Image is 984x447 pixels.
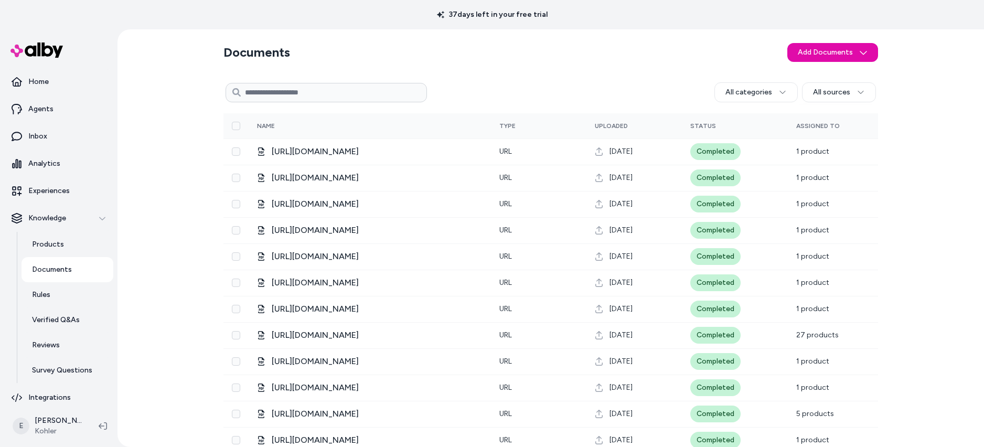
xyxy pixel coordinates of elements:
p: 37 days left in your free trial [431,9,554,20]
button: Select row [232,357,240,366]
span: [DATE] [609,382,633,393]
button: Add Documents [787,43,878,62]
p: Products [32,239,64,250]
span: [DATE] [609,251,633,262]
span: Status [690,122,716,130]
span: [URL][DOMAIN_NAME] [272,381,359,394]
span: [DATE] [609,225,633,236]
span: [DATE] [609,409,633,419]
span: 1 product [796,435,829,444]
span: 1 product [796,173,829,182]
p: Verified Q&As [32,315,80,325]
a: Experiences [4,178,113,204]
span: 1 product [796,304,829,313]
div: Completed [690,169,741,186]
span: 1 product [796,357,829,366]
div: Completed [690,274,741,291]
p: Documents [32,264,72,275]
button: Select row [232,226,240,235]
span: [DATE] [609,199,633,209]
div: K-39951-0_spec_US-CA_Kohler_en/.pdf [257,224,483,237]
span: 1 product [796,226,829,235]
button: Knowledge [4,206,113,231]
div: K-39963-0_spec_US-CA_Kohler_en/.pdf [257,172,483,184]
span: [URL][DOMAIN_NAME] [272,355,359,368]
a: Products [22,232,113,257]
span: URL [499,331,512,339]
span: URL [499,278,512,287]
div: Completed [690,379,741,396]
span: URL [499,252,512,261]
span: 1 product [796,147,829,156]
p: Reviews [32,340,60,350]
span: URL [499,199,512,208]
span: [URL][DOMAIN_NAME] [272,198,359,210]
span: URL [499,357,512,366]
p: Knowledge [28,213,66,223]
span: [DATE] [609,146,633,157]
span: URL [499,147,512,156]
span: [URL][DOMAIN_NAME] [272,303,359,315]
span: 1 product [796,278,829,287]
span: [DATE] [609,173,633,183]
div: Name [257,122,336,130]
span: 5 products [796,409,834,418]
p: Home [28,77,49,87]
span: All categories [725,87,772,98]
button: Select row [232,410,240,418]
a: Survey Questions [22,358,113,383]
p: Experiences [28,186,70,196]
span: [URL][DOMAIN_NAME] [272,145,359,158]
span: [URL][DOMAIN_NAME] [272,434,359,446]
button: All categories [714,82,798,102]
div: Completed [690,222,741,239]
a: Documents [22,257,113,282]
div: K-39950-0_spec_US-CA_Kohler_en/.pdf [257,250,483,263]
button: Select row [232,174,240,182]
span: 27 products [796,331,839,339]
span: [DATE] [609,356,633,367]
button: Select row [232,305,240,313]
span: [URL][DOMAIN_NAME] [272,276,359,289]
button: Select row [232,252,240,261]
p: Rules [32,290,50,300]
span: URL [499,173,512,182]
div: Completed [690,196,741,212]
span: [URL][DOMAIN_NAME] [272,172,359,184]
button: E[PERSON_NAME]Kohler [6,409,90,443]
button: Select all [232,122,240,130]
a: Rules [22,282,113,307]
button: Select row [232,200,240,208]
span: [URL][DOMAIN_NAME] [272,408,359,420]
a: Analytics [4,151,113,176]
a: Integrations [4,385,113,410]
button: Select row [232,436,240,444]
span: URL [499,383,512,392]
a: Agents [4,97,113,122]
span: All sources [813,87,850,98]
span: [URL][DOMAIN_NAME] [272,250,359,263]
span: 1 product [796,383,829,392]
button: All sources [802,82,876,102]
span: URL [499,409,512,418]
a: Home [4,69,113,94]
span: [DATE] [609,435,633,445]
p: Survey Questions [32,365,92,376]
div: Completed [690,327,741,344]
div: K-40044-1_spec_US-CA_Kohler_en/.pdf [257,355,483,368]
div: 1634023-2/.pdf [257,408,483,420]
span: URL [499,304,512,313]
span: Type [499,122,516,130]
span: Uploaded [595,122,628,130]
div: K-40045-1_spec_US-CA_Kohler_en/.pdf [257,303,483,315]
div: K-39950-1_spec_US-CA_Kohler_en/.pdf [257,145,483,158]
span: [DATE] [609,304,633,314]
div: Completed [690,143,741,160]
span: [URL][DOMAIN_NAME] [272,224,359,237]
img: alby Logo [10,42,63,58]
div: Completed [690,301,741,317]
span: 1 product [796,252,829,261]
div: 1624819-2/.pdf [257,329,483,342]
p: Agents [28,104,54,114]
span: [URL][DOMAIN_NAME] [272,329,359,342]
